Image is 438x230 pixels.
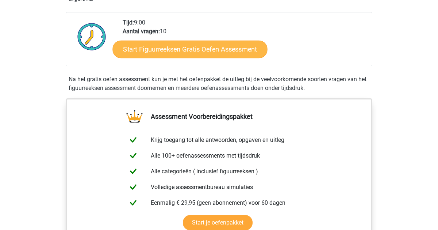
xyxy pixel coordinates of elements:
[113,40,268,58] a: Start Figuurreeksen Gratis Oefen Assessment
[117,18,372,66] div: 9:00 10
[66,75,372,93] div: Na het gratis oefen assessment kun je met het oefenpakket de uitleg bij de veelvoorkomende soorte...
[123,28,160,35] b: Aantal vragen:
[123,19,134,26] b: Tijd:
[73,18,110,55] img: Klok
